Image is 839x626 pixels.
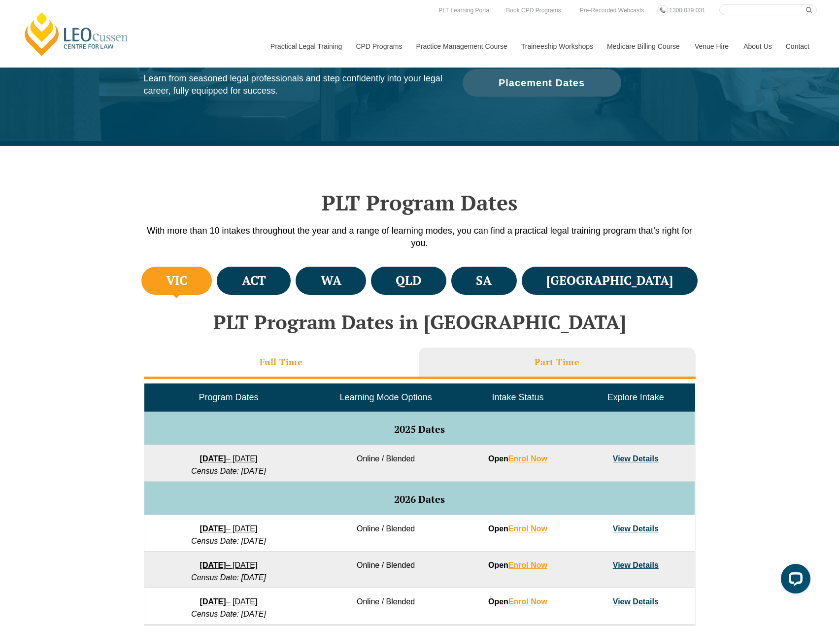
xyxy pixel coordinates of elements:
strong: Open [488,561,547,569]
a: [DATE]– [DATE] [200,524,258,533]
em: Census Date: [DATE] [191,537,266,545]
a: Practice Management Course [409,25,514,68]
strong: Open [488,597,547,606]
td: Online / Blended [313,588,459,625]
a: Book CPD Programs [503,5,563,16]
a: Enrol Now [508,597,547,606]
a: Traineeship Workshops [514,25,600,68]
span: Placement Dates [499,78,585,88]
span: 2025 Dates [394,422,445,436]
a: PLT Learning Portal [436,5,493,16]
td: Online / Blended [313,515,459,552]
p: With more than 10 intakes throughout the year and a range of learning modes, you can find a pract... [139,225,701,249]
span: Program Dates [199,392,258,402]
p: Learn from seasoned legal professionals and step confidently into your legal career, fully equipp... [144,72,443,97]
strong: [DATE] [200,454,226,463]
em: Census Date: [DATE] [191,467,266,475]
a: Pre-Recorded Webcasts [577,5,647,16]
a: 1300 039 031 [667,5,707,16]
h4: ACT [242,273,266,289]
a: Enrol Now [508,561,547,569]
td: Online / Blended [313,552,459,588]
strong: [DATE] [200,524,226,533]
a: Contact [778,25,817,68]
h3: Part Time [535,356,580,368]
h2: PLT Program Dates [139,190,701,215]
h4: VIC [166,273,187,289]
a: Enrol Now [508,454,547,463]
span: 2026 Dates [394,492,445,506]
h2: PLT Program Dates in [GEOGRAPHIC_DATA] [139,311,701,333]
span: Intake Status [492,392,543,402]
strong: [DATE] [200,561,226,569]
a: [DATE]– [DATE] [200,597,258,606]
a: Venue Hire [687,25,736,68]
a: Placement Dates [463,69,621,97]
span: Explore Intake [607,392,664,402]
h4: WA [321,273,341,289]
h4: SA [476,273,492,289]
strong: Open [488,454,547,463]
span: 1300 039 031 [669,7,705,14]
a: [DATE]– [DATE] [200,561,258,569]
a: [PERSON_NAME] Centre for Law [22,11,131,57]
h4: QLD [396,273,421,289]
span: Learning Mode Options [340,392,432,402]
strong: [DATE] [200,597,226,606]
a: Practical Legal Training [263,25,349,68]
a: CPD Programs [348,25,408,68]
a: Medicare Billing Course [600,25,687,68]
a: Enrol Now [508,524,547,533]
a: View Details [613,454,659,463]
em: Census Date: [DATE] [191,610,266,618]
iframe: LiveChat chat widget [773,560,814,601]
a: View Details [613,524,659,533]
a: About Us [736,25,778,68]
h3: Full Time [260,356,303,368]
a: View Details [613,597,659,606]
a: [DATE]– [DATE] [200,454,258,463]
h4: [GEOGRAPHIC_DATA] [546,273,673,289]
td: Online / Blended [313,445,459,482]
a: View Details [613,561,659,569]
em: Census Date: [DATE] [191,573,266,582]
strong: Open [488,524,547,533]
